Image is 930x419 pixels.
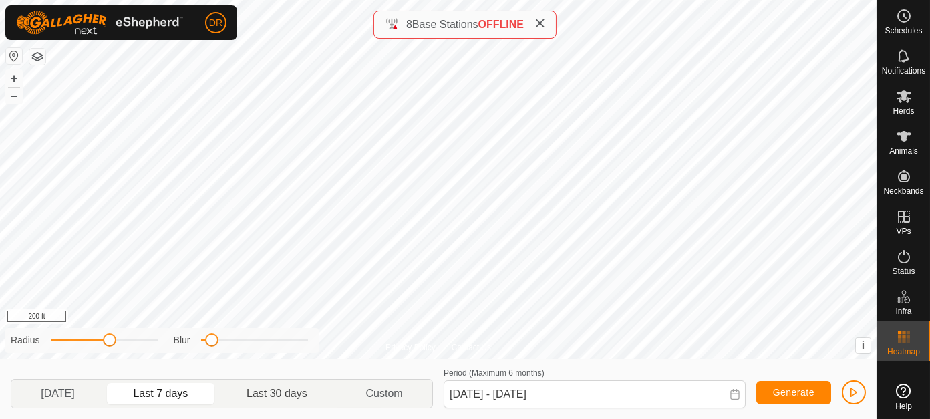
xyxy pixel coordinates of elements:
label: Radius [11,333,40,347]
a: Contact Us [452,341,491,354]
span: Help [895,402,912,410]
span: OFFLINE [478,19,524,30]
button: Reset Map [6,48,22,64]
span: Last 30 days [247,386,307,402]
span: Schedules [885,27,922,35]
span: Neckbands [883,187,923,195]
a: Help [877,378,930,416]
span: i [862,339,865,351]
span: Infra [895,307,911,315]
button: Map Layers [29,49,45,65]
button: + [6,70,22,86]
span: Animals [889,147,918,155]
span: 8 [406,19,412,30]
span: DR [209,16,222,30]
span: Generate [773,387,814,398]
img: Gallagher Logo [16,11,183,35]
span: Base Stations [412,19,478,30]
span: Last 7 days [133,386,188,402]
button: – [6,88,22,104]
span: Herds [893,107,914,115]
label: Blur [174,333,190,347]
span: Notifications [882,67,925,75]
span: Custom [366,386,403,402]
button: Generate [756,381,831,404]
a: Privacy Policy [385,341,436,354]
span: Heatmap [887,347,920,356]
span: Status [892,267,915,275]
span: VPs [896,227,911,235]
button: i [856,338,871,353]
label: Period (Maximum 6 months) [444,368,545,378]
span: [DATE] [41,386,74,402]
